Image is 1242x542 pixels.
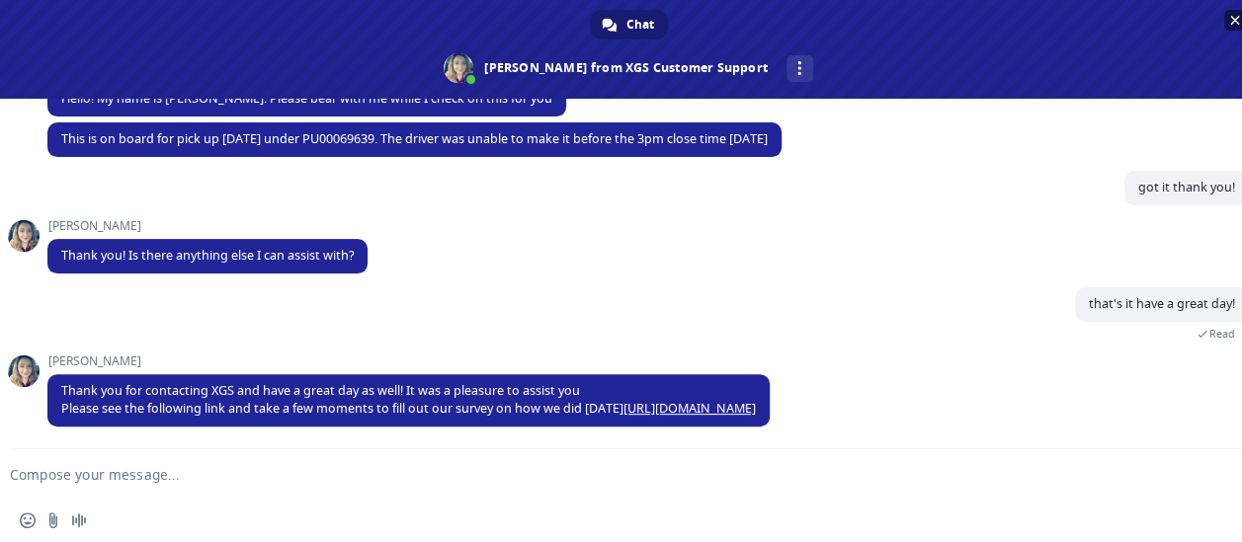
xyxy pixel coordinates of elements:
[787,55,813,82] div: More channels
[10,466,1184,484] textarea: Compose your message...
[47,354,770,368] span: [PERSON_NAME]
[61,382,756,417] span: Thank you for contacting XGS and have a great day as well! It was a pleasure to assist you Please...
[590,10,668,39] div: Chat
[61,90,552,107] span: Hello! My name is [PERSON_NAME]. Please bear with me while I check on this for you
[47,219,368,233] span: [PERSON_NAME]
[71,512,87,528] span: Audio message
[1089,295,1235,312] span: that's it have a great day!
[626,10,654,39] span: Chat
[20,512,36,528] span: Insert an emoji
[1209,327,1235,341] span: Read
[61,247,354,264] span: Thank you! Is there anything else I can assist with?
[623,400,756,417] a: [URL][DOMAIN_NAME]
[45,512,61,528] span: Send a file
[1138,179,1235,195] span: got it thank you!
[61,130,768,147] span: This is on board for pick up [DATE] under PU00069639. The driver was unable to make it before the...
